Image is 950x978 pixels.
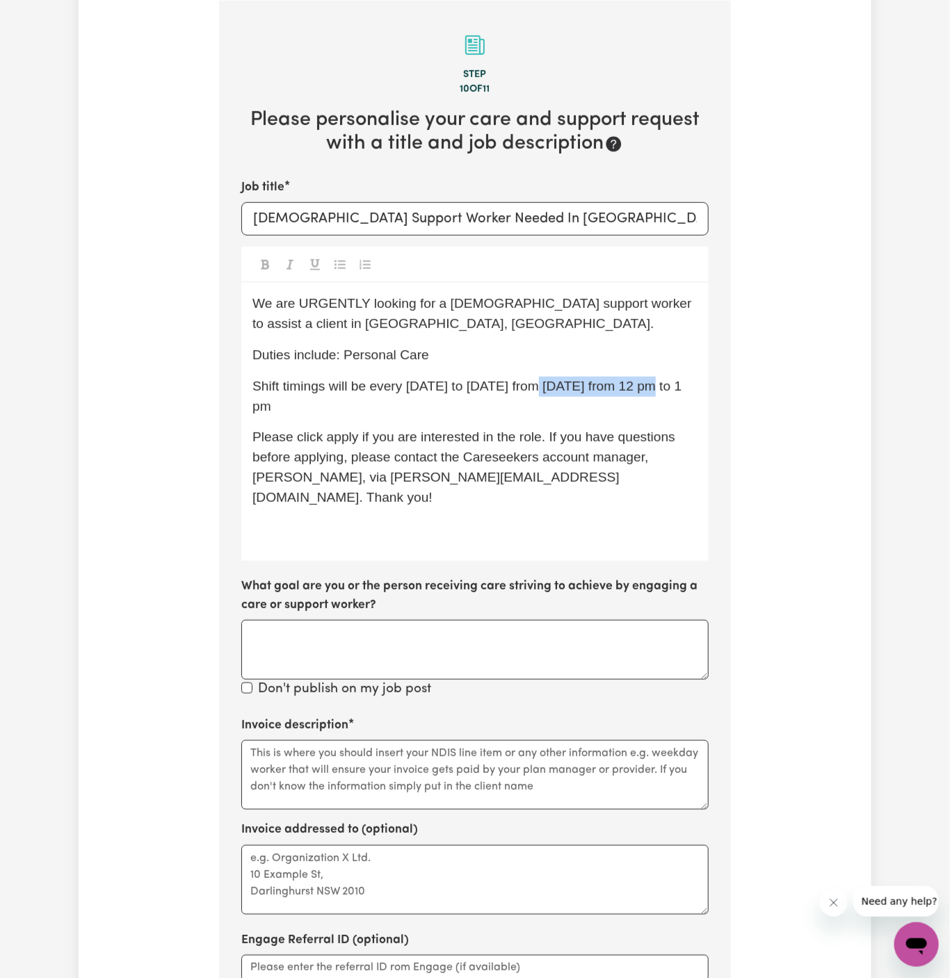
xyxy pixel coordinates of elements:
[820,889,848,917] iframe: Close message
[252,379,686,414] span: Shift timings will be every [DATE] to [DATE] from [DATE] from 12 pm to 1 pm
[241,108,709,156] h2: Please personalise your care and support request with a title and job description
[241,578,709,614] label: What goal are you or the person receiving care striving to achieve by engaging a care or support ...
[355,255,375,273] button: Toggle undefined
[853,886,939,917] iframe: Message from company
[252,348,429,362] span: Duties include: Personal Care
[305,255,325,273] button: Toggle undefined
[241,179,284,197] label: Job title
[258,680,431,700] label: Don't publish on my job post
[330,255,350,273] button: Toggle undefined
[252,296,695,331] span: We are URGENTLY looking for a [DEMOGRAPHIC_DATA] support worker to assist a client in [GEOGRAPHIC...
[255,255,275,273] button: Toggle undefined
[241,202,709,236] input: e.g. Care worker needed in North Sydney for aged care
[241,717,348,735] label: Invoice description
[241,821,418,839] label: Invoice addressed to (optional)
[280,255,300,273] button: Toggle undefined
[241,82,709,97] div: 10 of 11
[241,931,409,950] label: Engage Referral ID (optional)
[241,67,709,83] div: Step
[894,922,939,967] iframe: Button to launch messaging window
[252,430,679,504] span: Please click apply if you are interested in the role. If you have questions before applying, plea...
